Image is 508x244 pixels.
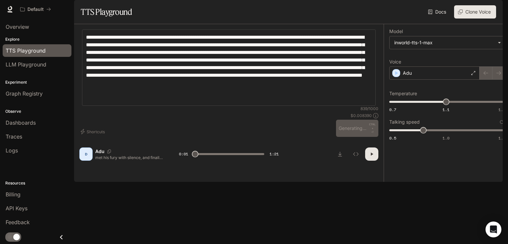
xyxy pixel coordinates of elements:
[389,60,401,64] p: Voice
[403,70,412,76] p: Adu
[333,147,347,161] button: Download audio
[390,36,505,49] div: inworld-tts-1-max
[427,5,449,19] a: Docs
[394,39,494,46] div: inworld-tts-1-max
[389,29,403,34] p: Model
[454,5,496,19] button: Clone Voice
[389,107,396,112] span: 0.7
[79,126,107,137] button: Shortcuts
[95,148,105,155] p: Adu
[270,151,279,157] span: 1:21
[498,135,505,141] span: 1.5
[17,3,54,16] button: All workspaces
[81,149,91,159] div: D
[443,107,449,112] span: 1.1
[486,222,501,237] div: Open Intercom Messenger
[27,7,44,12] p: Default
[105,149,114,153] button: Copy Voice ID
[179,151,188,157] span: 0:01
[349,147,362,161] button: Inspect
[498,118,505,126] button: Reset to default
[389,91,417,96] p: Temperature
[81,5,132,19] h1: TTS Playground
[389,120,420,124] p: Talking speed
[95,155,163,160] p: met his fury with silence, and finally said, “You wanted to play with fire, son. Now you’re the o...
[389,135,396,141] span: 0.5
[443,135,449,141] span: 1.0
[498,107,505,112] span: 1.5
